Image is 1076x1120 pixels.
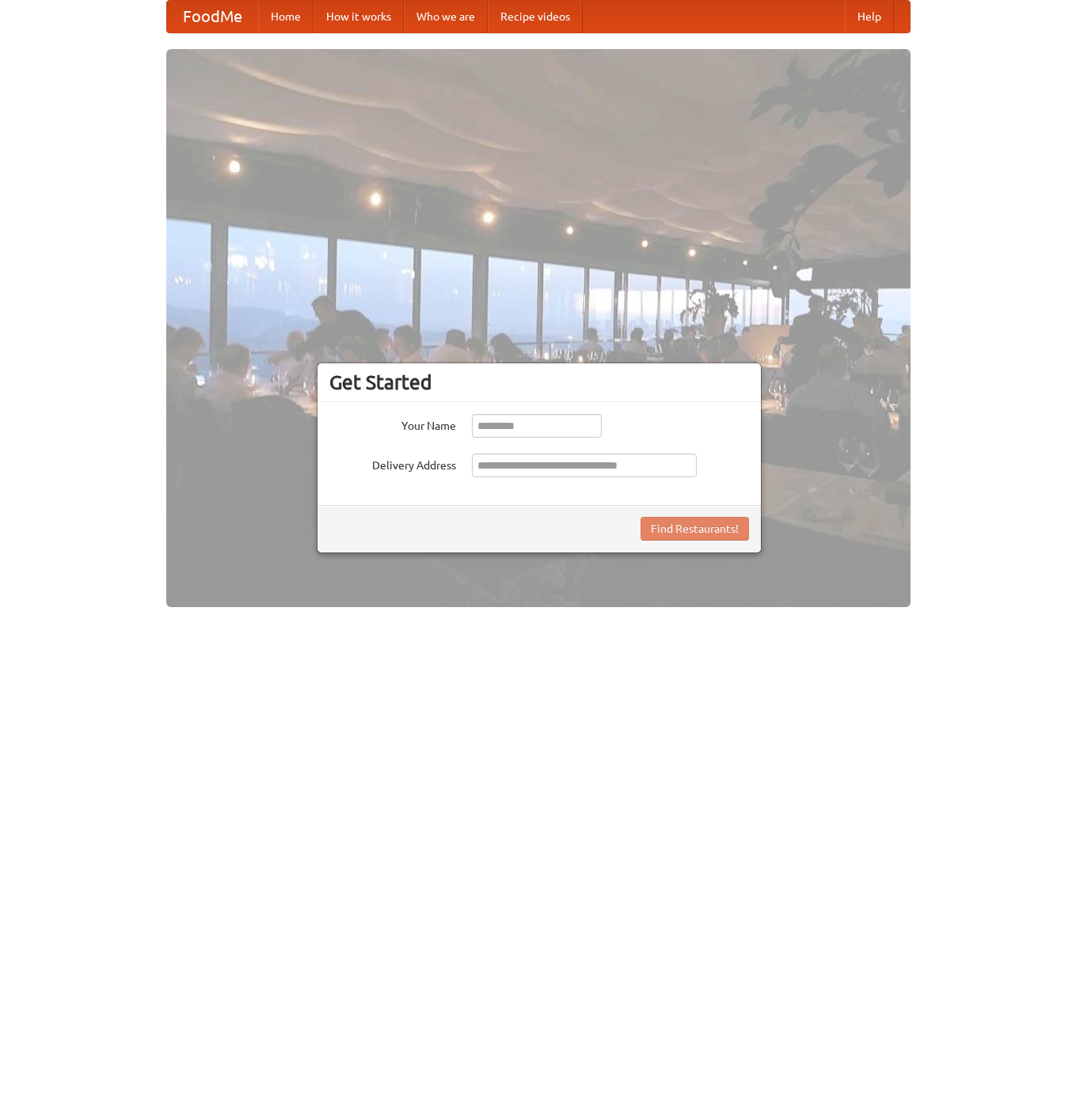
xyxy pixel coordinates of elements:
[329,370,749,394] h3: Get Started
[167,1,258,32] a: FoodMe
[314,1,404,32] a: How it works
[845,1,894,32] a: Help
[404,1,488,32] a: Who we are
[329,454,456,473] label: Delivery Address
[488,1,583,32] a: Recipe videos
[641,517,749,541] button: Find Restaurants!
[258,1,314,32] a: Home
[329,414,456,434] label: Your Name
